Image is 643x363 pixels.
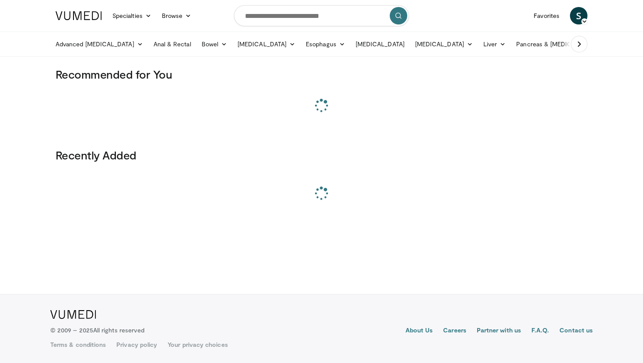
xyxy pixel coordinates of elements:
[50,310,96,319] img: VuMedi Logo
[478,35,511,53] a: Liver
[443,326,466,336] a: Careers
[168,340,227,349] a: Your privacy choices
[531,326,549,336] a: F.A.Q.
[196,35,232,53] a: Bowel
[56,67,587,81] h3: Recommended for You
[570,7,587,24] a: S
[116,340,157,349] a: Privacy policy
[528,7,565,24] a: Favorites
[559,326,593,336] a: Contact us
[477,326,521,336] a: Partner with us
[56,148,587,162] h3: Recently Added
[148,35,196,53] a: Anal & Rectal
[56,11,102,20] img: VuMedi Logo
[93,326,144,334] span: All rights reserved
[350,35,410,53] a: [MEDICAL_DATA]
[234,5,409,26] input: Search topics, interventions
[50,340,106,349] a: Terms & conditions
[511,35,613,53] a: Pancreas & [MEDICAL_DATA]
[410,35,478,53] a: [MEDICAL_DATA]
[405,326,433,336] a: About Us
[157,7,197,24] a: Browse
[50,326,144,335] p: © 2009 – 2025
[301,35,350,53] a: Esophagus
[107,7,157,24] a: Specialties
[232,35,301,53] a: [MEDICAL_DATA]
[50,35,148,53] a: Advanced [MEDICAL_DATA]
